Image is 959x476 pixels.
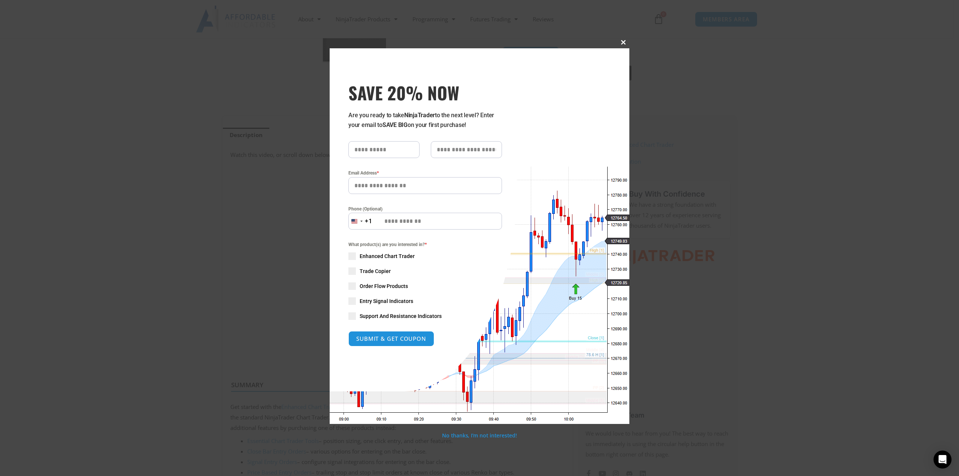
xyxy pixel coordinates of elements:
label: Order Flow Products [348,282,502,290]
h3: SAVE 20% NOW [348,82,502,103]
span: Trade Copier [360,267,391,275]
div: Open Intercom Messenger [934,451,952,469]
label: Enhanced Chart Trader [348,252,502,260]
strong: SAVE BIG [382,121,408,128]
span: Entry Signal Indicators [360,297,413,305]
label: Support And Resistance Indicators [348,312,502,320]
span: Support And Resistance Indicators [360,312,442,320]
p: Are you ready to take to the next level? Enter your email to on your first purchase! [348,110,502,130]
button: SUBMIT & GET COUPON [348,331,434,346]
button: Selected country [348,213,372,230]
span: Order Flow Products [360,282,408,290]
span: Enhanced Chart Trader [360,252,415,260]
strong: NinjaTrader [404,112,435,119]
a: No thanks, I’m not interested! [442,432,517,439]
label: Trade Copier [348,267,502,275]
span: What product(s) are you interested in? [348,241,502,248]
label: Phone (Optional) [348,205,502,213]
label: Email Address [348,169,502,177]
label: Entry Signal Indicators [348,297,502,305]
div: +1 [365,216,372,226]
